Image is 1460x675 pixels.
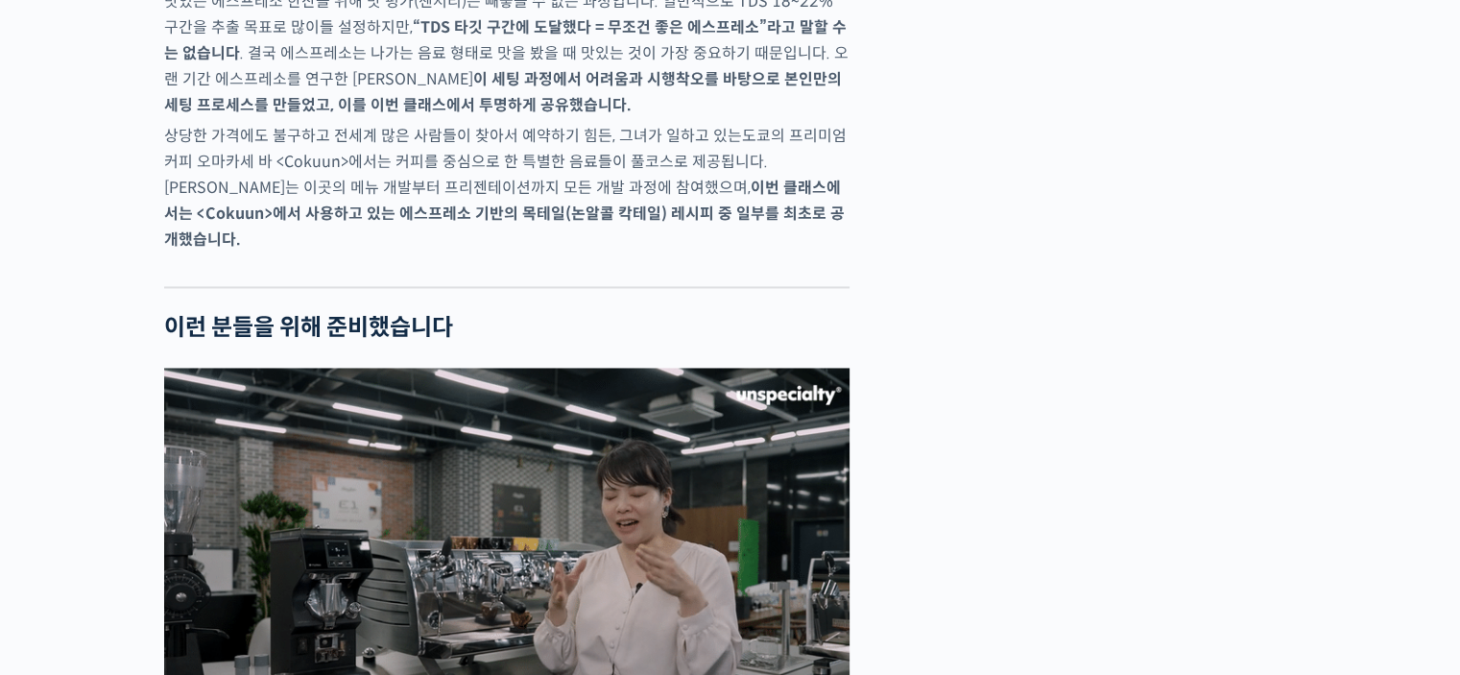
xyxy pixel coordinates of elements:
[164,17,847,63] strong: “TDS 타깃 구간에 도달했다 = 무조건 좋은 에스프레소”라고 말할 수는 없습니다
[164,69,842,115] strong: 이 세팅 과정에서 어려움과 시행착오를 바탕으로 본인만의 세팅 프로세스를 만들었고, 이를 이번 클래스에서 투명하게 공유했습니다.
[164,178,845,250] strong: 이번 클래스에서는 <Cokuun>에서 사용하고 있는 에스프레소 기반의 목테일(논알콜 칵테일) 레시피 중 일부를 최초로 공개했습니다.
[164,314,850,342] h2: 이런 분들을 위해 준비했습니다
[164,123,850,253] p: 상당한 가격에도 불구하고 전세계 많은 사람들이 찾아서 예약하기 힘든, 그녀가 일하고 있는 에서는 커피를 중심으로 한 특별한 음료들이 풀코스로 제공됩니다. [PERSON_NAM...
[164,126,847,172] a: 도쿄의 프리미엄 커피 오마카세 바 <Cokuun>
